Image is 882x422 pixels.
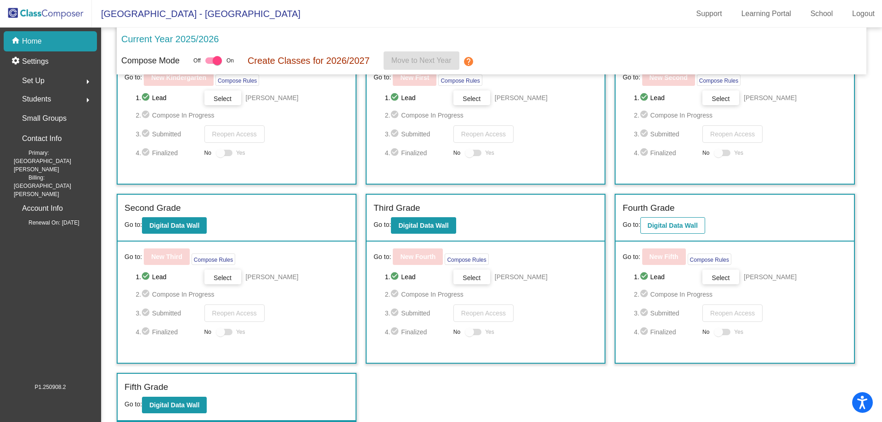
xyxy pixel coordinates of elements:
span: 4. Finalized [136,326,199,338]
span: 4. Finalized [634,147,698,158]
a: Support [689,6,729,21]
span: [PERSON_NAME] [246,93,299,102]
button: Move to Next Year [384,51,459,70]
span: No [204,328,211,336]
p: Account Info [22,202,63,215]
span: Set Up [22,74,45,87]
span: 3. Submitted [634,308,698,319]
span: 3. Submitted [136,129,199,140]
span: Go to: [124,252,142,262]
mat-icon: check_circle [141,110,152,121]
button: Select [453,90,490,105]
span: 4. Finalized [385,147,449,158]
span: Go to: [622,73,640,82]
button: Compose Rules [445,253,488,265]
span: 1. Lead [385,271,449,282]
b: New Second [650,74,688,81]
span: 2. Compose In Progress [385,110,598,121]
button: Reopen Access [453,125,514,143]
span: [PERSON_NAME] [495,272,548,281]
span: Select [463,95,481,102]
span: Yes [236,147,245,158]
b: Digital Data Wall [149,222,199,229]
span: 4. Finalized [136,147,199,158]
span: Reopen Access [710,309,755,317]
span: 2. Compose In Progress [136,289,349,300]
span: 3. Submitted [385,129,449,140]
span: 3. Submitted [136,308,199,319]
button: Digital Data Wall [391,217,456,234]
mat-icon: check_circle [141,129,152,140]
p: Settings [22,56,49,67]
button: Reopen Access [204,304,265,322]
span: Students [22,93,51,106]
span: 1. Lead [634,92,698,103]
mat-icon: check_circle [390,92,401,103]
span: No [204,149,211,157]
button: Compose Rules [438,74,482,86]
a: Learning Portal [734,6,799,21]
mat-icon: check_circle [639,129,650,140]
mat-icon: check_circle [141,92,152,103]
span: 2. Compose In Progress [634,110,847,121]
b: New Third [151,253,182,260]
span: Off [193,56,201,65]
span: Go to: [124,73,142,82]
p: Compose Mode [121,55,180,67]
button: Compose Rules [697,74,741,86]
span: Select [214,274,232,281]
span: Go to: [373,73,391,82]
button: Select [204,270,241,284]
span: No [702,149,709,157]
span: Go to: [373,221,391,228]
span: Select [712,274,730,281]
span: Go to: [124,221,142,228]
p: Home [22,36,42,47]
mat-icon: check_circle [390,110,401,121]
span: Select [463,274,481,281]
mat-icon: check_circle [141,147,152,158]
mat-icon: check_circle [639,92,650,103]
button: New Kindergarten [144,69,214,86]
mat-icon: settings [11,56,22,67]
span: 1. Lead [634,271,698,282]
span: Yes [485,147,494,158]
mat-icon: check_circle [390,271,401,282]
mat-icon: home [11,36,22,47]
b: New First [400,74,429,81]
span: Go to: [622,221,640,228]
span: [PERSON_NAME] [744,272,797,281]
p: Small Groups [22,112,67,125]
button: Select [204,90,241,105]
button: Reopen Access [702,125,763,143]
b: New Fourth [400,253,435,260]
button: New Fifth [642,248,686,265]
span: Yes [734,147,743,158]
span: 3. Submitted [634,129,698,140]
span: 1. Lead [136,271,199,282]
mat-icon: check_circle [390,147,401,158]
mat-icon: check_circle [141,308,152,319]
mat-icon: check_circle [639,326,650,338]
span: Go to: [622,252,640,262]
span: No [453,328,460,336]
mat-icon: check_circle [390,129,401,140]
p: Contact Info [22,132,62,145]
span: Yes [485,326,494,338]
p: Current Year 2025/2026 [121,32,219,46]
button: Reopen Access [453,304,514,322]
mat-icon: arrow_right [82,95,93,106]
span: Reopen Access [461,309,506,317]
span: Renewal On: [DATE] [14,219,79,227]
mat-icon: check_circle [390,326,401,338]
span: 4. Finalized [634,326,698,338]
span: Reopen Access [212,309,257,317]
span: On [226,56,234,65]
span: Go to: [124,400,142,408]
mat-icon: check_circle [390,308,401,319]
mat-icon: check_circle [639,110,650,121]
button: Reopen Access [702,304,763,322]
mat-icon: help [463,56,474,67]
span: [PERSON_NAME] [744,93,797,102]
mat-icon: check_circle [639,271,650,282]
